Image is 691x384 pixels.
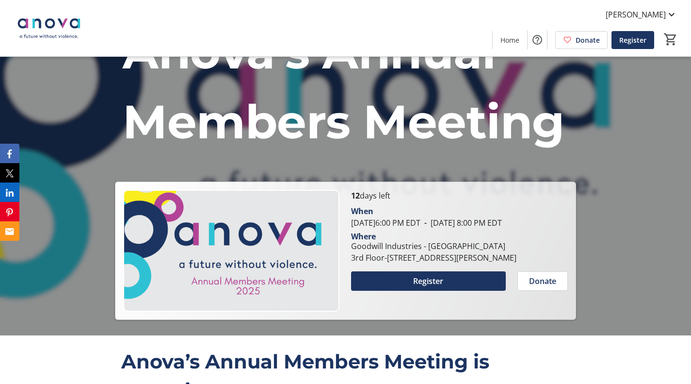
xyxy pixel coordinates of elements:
img: Campaign CTA Media Photo [123,190,339,312]
a: Home [493,31,527,49]
span: Donate [529,275,556,287]
span: - [420,217,431,228]
div: When [351,205,373,217]
span: [DATE] 8:00 PM EDT [420,217,502,228]
button: Donate [517,271,568,291]
span: Home [500,35,519,45]
span: Register [619,35,646,45]
button: Cart [662,31,679,48]
div: Goodwill Industries - [GEOGRAPHIC_DATA] [351,240,516,252]
div: 3rd Floor-[STREET_ADDRESS][PERSON_NAME] [351,252,516,264]
a: Donate [555,31,608,49]
p: days left [351,190,567,201]
button: [PERSON_NAME] [598,7,685,22]
span: Anova's Annual Members Meeting [123,23,564,150]
span: [PERSON_NAME] [606,9,666,20]
span: Register [413,275,443,287]
button: Register [351,271,505,291]
button: Help [528,30,547,50]
span: Donate [576,35,600,45]
img: Anova: A Future Without Violence's Logo [6,4,92,52]
a: Register [611,31,654,49]
div: Where [351,233,376,240]
span: 12 [351,190,360,201]
span: [DATE] 6:00 PM EDT [351,217,420,228]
